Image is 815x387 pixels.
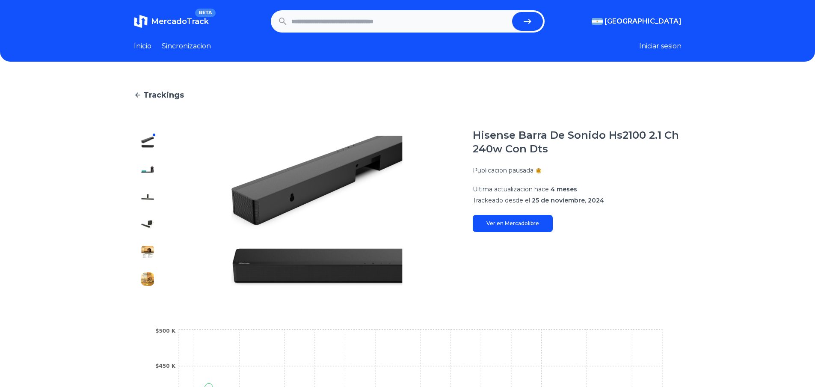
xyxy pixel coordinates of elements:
span: [GEOGRAPHIC_DATA] [605,16,682,27]
span: Trackings [143,89,184,101]
a: Ver en Mercadolibre [473,215,553,232]
span: Trackeado desde el [473,196,530,204]
a: Inicio [134,41,151,51]
span: 4 meses [551,185,577,193]
img: Hisense Barra De Sonido Hs2100 2.1 Ch 240w Con Dts [141,163,154,176]
tspan: $450 K [155,363,176,369]
a: MercadoTrackBETA [134,15,209,28]
button: [GEOGRAPHIC_DATA] [592,16,682,27]
tspan: $500 K [155,328,176,334]
span: 25 de noviembre, 2024 [532,196,604,204]
h1: Hisense Barra De Sonido Hs2100 2.1 Ch 240w Con Dts [473,128,682,156]
button: Iniciar sesion [639,41,682,51]
span: Ultima actualizacion hace [473,185,549,193]
a: Trackings [134,89,682,101]
img: MercadoTrack [134,15,148,28]
img: Argentina [592,18,603,25]
img: Hisense Barra De Sonido Hs2100 2.1 Ch 240w Con Dts [141,190,154,204]
img: Hisense Barra De Sonido Hs2100 2.1 Ch 240w Con Dts [141,245,154,259]
img: Hisense Barra De Sonido Hs2100 2.1 Ch 240w Con Dts [141,135,154,149]
span: MercadoTrack [151,17,209,26]
p: Publicacion pausada [473,166,533,175]
img: Hisense Barra De Sonido Hs2100 2.1 Ch 240w Con Dts [141,217,154,231]
a: Sincronizacion [162,41,211,51]
img: Hisense Barra De Sonido Hs2100 2.1 Ch 240w Con Dts [141,272,154,286]
img: Hisense Barra De Sonido Hs2100 2.1 Ch 240w Con Dts [178,128,456,293]
span: BETA [195,9,215,17]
